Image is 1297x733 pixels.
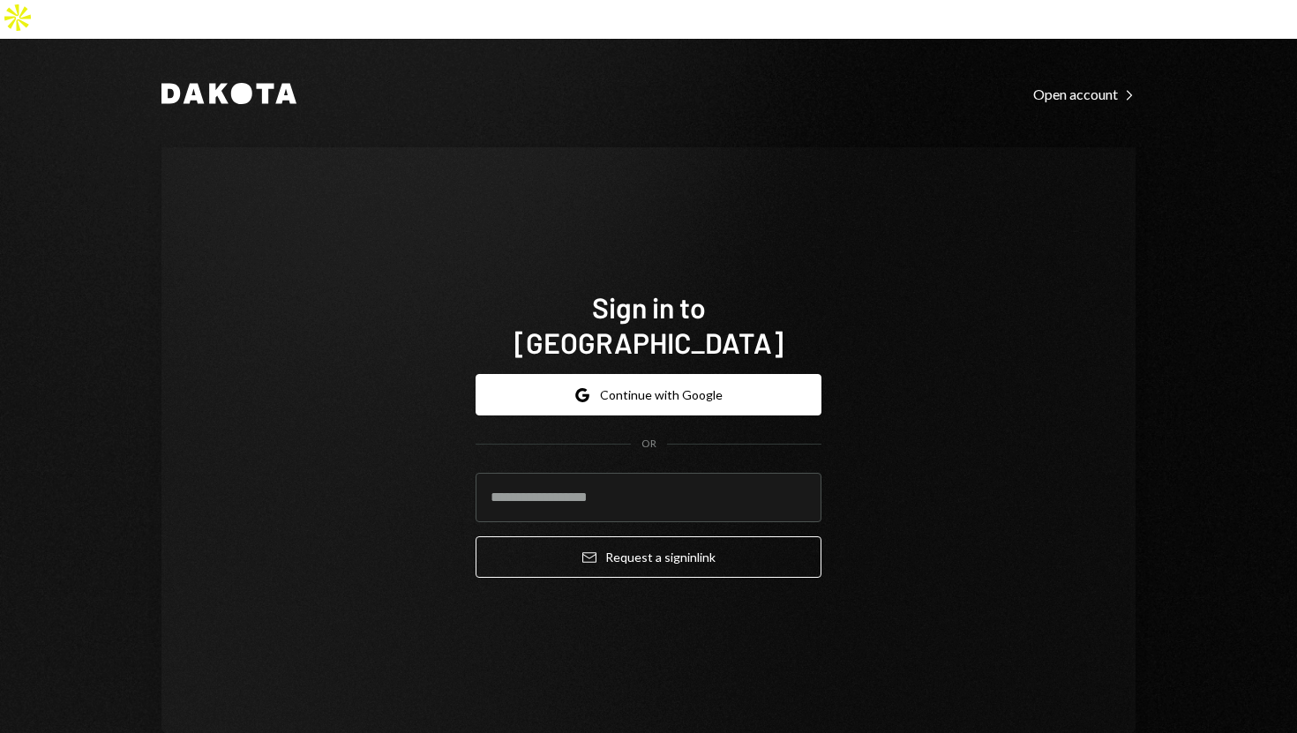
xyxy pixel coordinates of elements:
[476,536,821,578] button: Request a signinlink
[1033,84,1136,103] a: Open account
[476,374,821,415] button: Continue with Google
[641,437,656,452] div: OR
[1033,86,1136,103] div: Open account
[476,289,821,360] h1: Sign in to [GEOGRAPHIC_DATA]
